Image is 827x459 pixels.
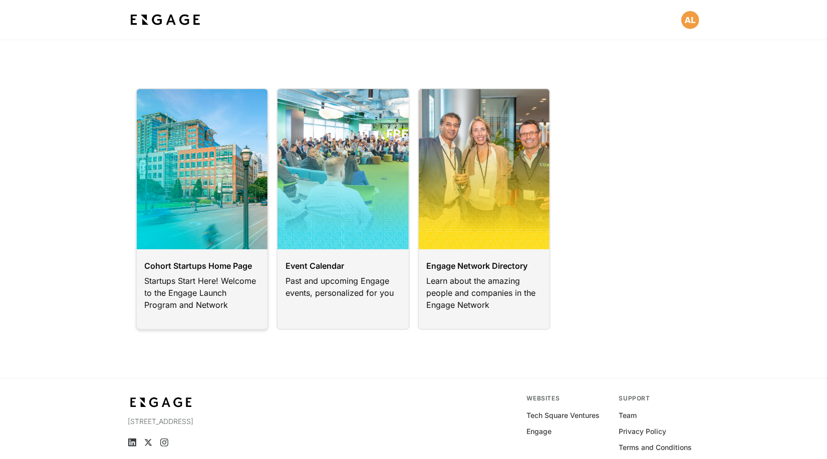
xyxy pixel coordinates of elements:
a: LinkedIn [128,438,136,446]
button: Open profile menu [681,11,699,29]
ul: Social media [128,438,302,446]
a: Privacy Policy [619,426,667,436]
a: X (Twitter) [144,438,152,446]
a: Tech Square Ventures [527,410,600,420]
a: Team [619,410,637,420]
div: Support [619,394,699,402]
p: [STREET_ADDRESS] [128,416,302,426]
img: Profile picture of Andrew Levy [681,11,699,29]
a: Engage [527,426,552,436]
div: Websites [527,394,607,402]
img: bdf1fb74-1727-4ba0-a5bd-bc74ae9fc70b.jpeg [128,394,194,410]
a: Terms and Conditions [619,442,692,452]
a: Instagram [160,438,168,446]
img: bdf1fb74-1727-4ba0-a5bd-bc74ae9fc70b.jpeg [128,11,202,29]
